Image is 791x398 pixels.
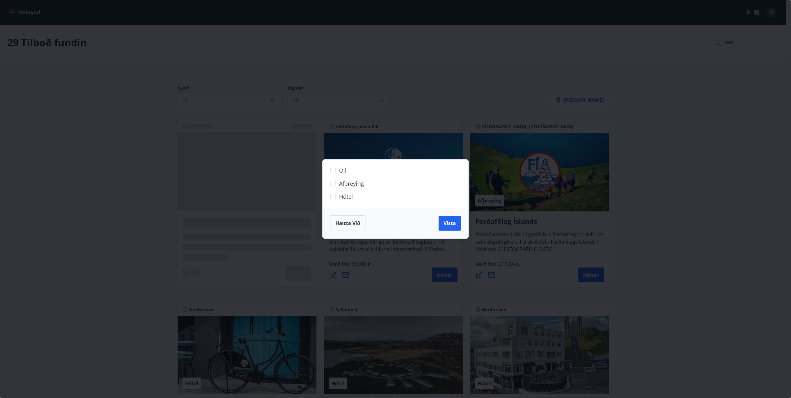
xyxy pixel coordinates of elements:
span: Öll [339,166,347,175]
span: Hótel [339,192,353,201]
button: Vista [439,216,461,231]
button: Hætta við [330,215,365,231]
span: Vista [444,220,456,227]
span: Hætta við [335,220,360,227]
span: Afþreying [339,179,364,188]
